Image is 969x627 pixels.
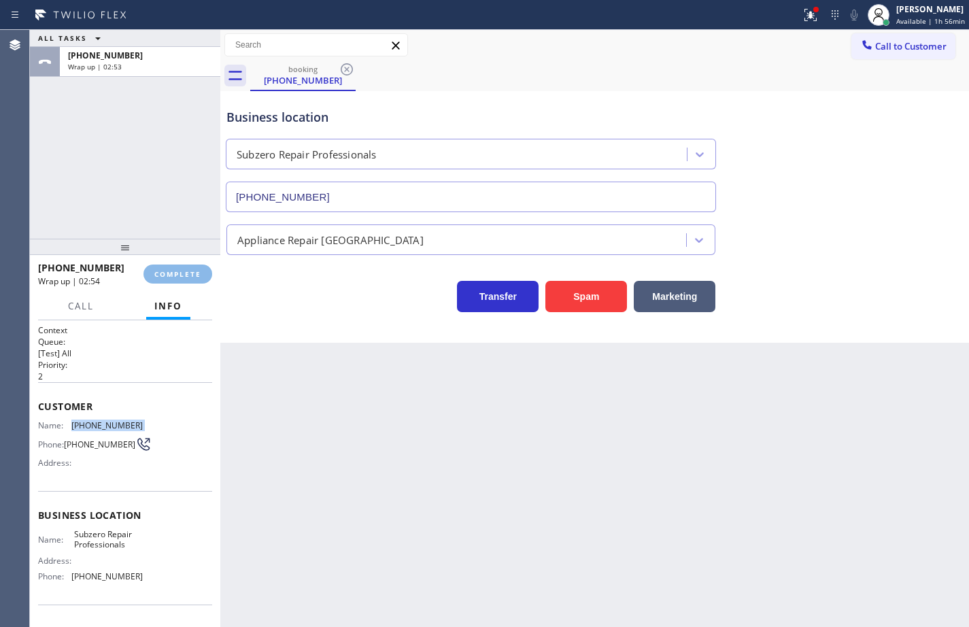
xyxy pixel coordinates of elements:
[845,5,864,24] button: Mute
[68,62,122,71] span: Wrap up | 02:53
[38,556,74,566] span: Address:
[38,571,71,581] span: Phone:
[226,182,716,212] input: Phone Number
[38,324,212,336] h1: Context
[38,509,212,522] span: Business location
[154,300,182,312] span: Info
[74,529,142,550] span: Subzero Repair Professionals
[68,300,94,312] span: Call
[634,281,715,312] button: Marketing
[38,458,74,468] span: Address:
[38,359,212,371] h2: Priority:
[38,33,87,43] span: ALL TASKS
[252,61,354,90] div: (929) 800-1895
[64,439,135,450] span: [PHONE_NUMBER]
[252,74,354,86] div: [PHONE_NUMBER]
[60,293,102,320] button: Call
[30,30,114,46] button: ALL TASKS
[38,371,212,382] p: 2
[457,281,539,312] button: Transfer
[237,147,377,163] div: Subzero Repair Professionals
[225,34,407,56] input: Search
[68,50,143,61] span: [PHONE_NUMBER]
[71,420,143,430] span: [PHONE_NUMBER]
[71,571,143,581] span: [PHONE_NUMBER]
[896,3,965,15] div: [PERSON_NAME]
[38,535,74,545] span: Name:
[252,64,354,74] div: booking
[38,400,212,413] span: Customer
[38,439,64,450] span: Phone:
[237,232,424,248] div: Appliance Repair [GEOGRAPHIC_DATA]
[154,269,201,279] span: COMPLETE
[545,281,627,312] button: Spam
[38,261,124,274] span: [PHONE_NUMBER]
[875,40,947,52] span: Call to Customer
[226,108,715,126] div: Business location
[851,33,955,59] button: Call to Customer
[38,336,212,348] h2: Queue:
[38,275,100,287] span: Wrap up | 02:54
[896,16,965,26] span: Available | 1h 56min
[38,348,212,359] p: [Test] All
[143,265,212,284] button: COMPLETE
[38,420,71,430] span: Name:
[146,293,190,320] button: Info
